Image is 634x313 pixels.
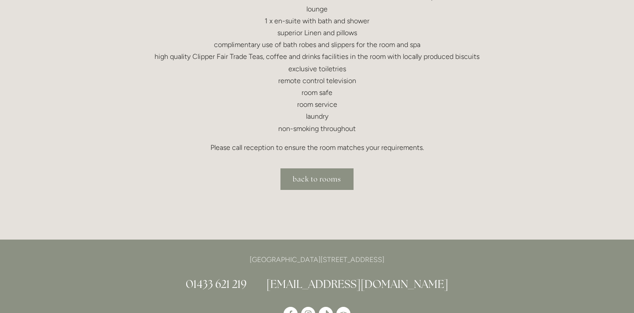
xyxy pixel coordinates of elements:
a: [EMAIL_ADDRESS][DOMAIN_NAME] [266,277,448,291]
a: 01433 621 219 [186,277,247,291]
p: Please call reception to ensure the room matches your requirements. [107,142,527,153]
a: back to rooms [280,168,354,190]
p: [GEOGRAPHIC_DATA][STREET_ADDRESS] [107,254,527,266]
